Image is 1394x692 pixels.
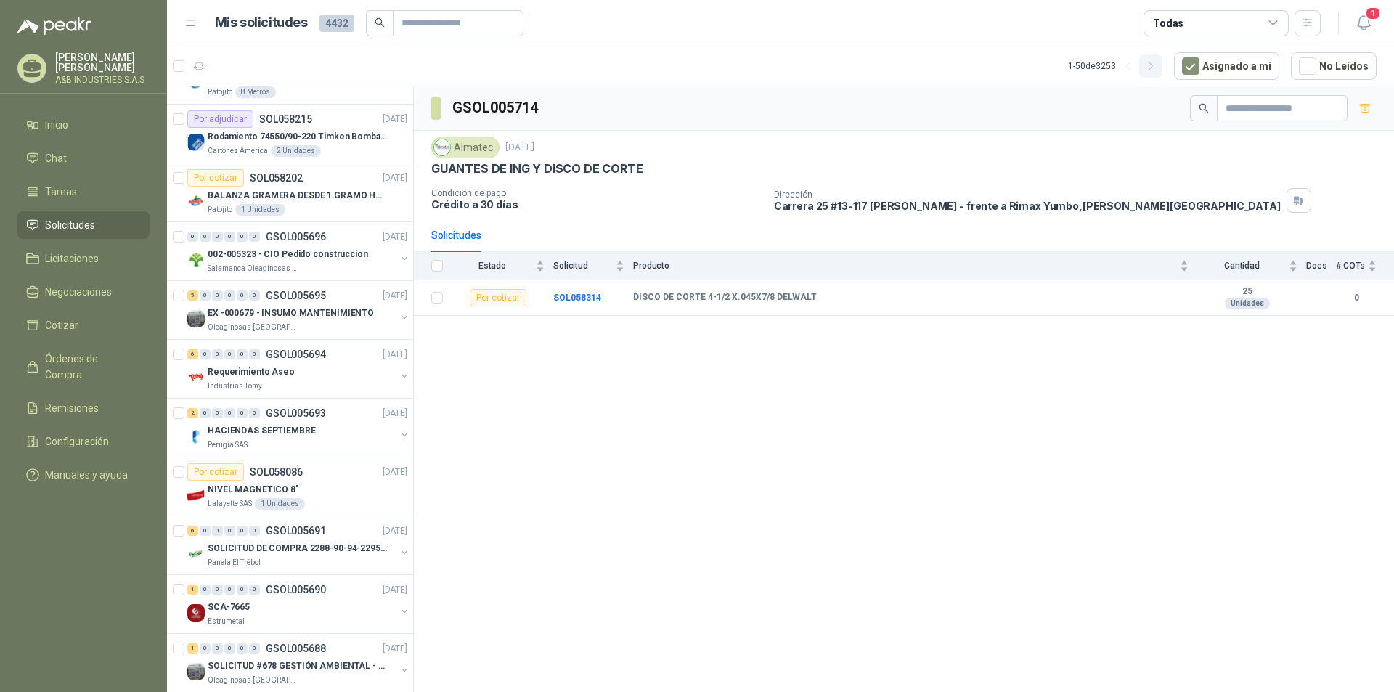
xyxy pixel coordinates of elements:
p: Dirección [774,190,1281,200]
b: 0 [1336,291,1377,305]
th: # COTs [1336,252,1394,280]
p: [PERSON_NAME] [PERSON_NAME] [55,52,150,73]
a: 6 0 0 0 0 0 GSOL005694[DATE] Company LogoRequerimiento AseoIndustrias Tomy [187,346,410,392]
div: 0 [212,408,223,418]
a: Licitaciones [17,245,150,272]
img: Company Logo [187,251,205,269]
div: 6 [187,349,198,359]
div: 0 [237,290,248,301]
p: 002-005323 - CIO Pedido construccion [208,248,368,261]
div: 0 [249,643,260,654]
div: 2 [187,408,198,418]
th: Producto [633,252,1197,280]
div: 1 - 50 de 3253 [1068,54,1162,78]
p: GSOL005691 [266,526,326,536]
th: Docs [1306,252,1336,280]
p: [DATE] [505,141,534,155]
div: 0 [224,585,235,595]
div: 0 [200,349,211,359]
p: HACIENDAS SEPTIEMBRE [208,424,316,438]
img: Company Logo [187,310,205,327]
div: 1 [187,585,198,595]
p: BALANZA GRAMERA DESDE 1 GRAMO HASTA 5 GRAMOS [208,189,388,203]
button: Asignado a mi [1174,52,1279,80]
p: GSOL005694 [266,349,326,359]
a: Por cotizarSOL058086[DATE] Company LogoNIVEL MAGNETICO 8"Lafayette SAS1 Unidades [167,457,413,516]
button: No Leídos [1291,52,1377,80]
span: Remisiones [45,400,99,416]
a: 1 0 0 0 0 0 GSOL005690[DATE] Company LogoSCA-7665Estrumetal [187,581,410,627]
div: 0 [224,232,235,242]
a: Configuración [17,428,150,455]
div: 0 [249,408,260,418]
p: SOLICITUD #678 GESTIÓN AMBIENTAL - TUMACO [208,659,388,673]
a: Chat [17,144,150,172]
div: 2 Unidades [271,145,321,157]
span: Cantidad [1197,261,1286,271]
p: Oleaginosas [GEOGRAPHIC_DATA][PERSON_NAME] [208,322,299,333]
p: Salamanca Oleaginosas SAS [208,263,299,274]
p: GUANTES DE ING Y DISCO DE CORTE [431,161,643,176]
img: Company Logo [187,192,205,210]
p: Crédito a 30 días [431,198,762,211]
p: SOL058215 [259,114,312,124]
div: 5 [187,290,198,301]
a: 6 0 0 0 0 0 GSOL005691[DATE] Company LogoSOLICITUD DE COMPRA 2288-90-94-2295-96-2301-02-04Panela ... [187,522,410,569]
b: SOL058314 [553,293,601,303]
h1: Mis solicitudes [215,12,308,33]
p: Cartones America [208,145,268,157]
p: Industrias Tomy [208,380,262,392]
p: SOLICITUD DE COMPRA 2288-90-94-2295-96-2301-02-04 [208,542,388,555]
span: Manuales y ayuda [45,467,128,483]
p: Lafayette SAS [208,498,252,510]
div: 0 [212,643,223,654]
p: SCA-7665 [208,601,250,614]
img: Company Logo [187,369,205,386]
span: 4432 [319,15,354,32]
p: [DATE] [383,171,407,185]
div: 0 [237,643,248,654]
b: 25 [1197,286,1297,298]
div: Todas [1153,15,1183,31]
div: 0 [237,585,248,595]
p: [DATE] [383,407,407,420]
th: Solicitud [553,252,633,280]
div: 0 [200,643,211,654]
p: Panela El Trébol [208,557,261,569]
p: [DATE] [383,583,407,597]
div: 0 [237,526,248,536]
div: 0 [224,349,235,359]
img: Company Logo [187,134,205,151]
a: Por adjudicarSOL058215[DATE] Company LogoRodamiento 74550/90-220 Timken BombaVG40Cartones America... [167,105,413,163]
div: 0 [249,290,260,301]
p: NIVEL MAGNETICO 8" [208,483,299,497]
span: Estado [452,261,533,271]
div: 0 [237,232,248,242]
div: 0 [237,349,248,359]
th: Estado [452,252,553,280]
span: Órdenes de Compra [45,351,136,383]
div: 0 [249,585,260,595]
p: Patojito [208,86,232,98]
div: 0 [200,408,211,418]
span: search [375,17,385,28]
div: 0 [200,585,211,595]
div: 0 [212,349,223,359]
div: 0 [224,643,235,654]
div: 0 [237,408,248,418]
div: Por adjudicar [187,110,253,128]
div: 0 [200,232,211,242]
p: [DATE] [383,524,407,538]
span: Configuración [45,433,109,449]
b: DISCO DE CORTE 4-1/2 X.045X7/8 DELWALT [633,292,817,304]
a: Tareas [17,178,150,205]
div: 0 [249,349,260,359]
p: GSOL005693 [266,408,326,418]
div: 0 [224,408,235,418]
div: 1 Unidades [235,204,285,216]
div: 0 [212,585,223,595]
a: 1 0 0 0 0 0 GSOL005688[DATE] Company LogoSOLICITUD #678 GESTIÓN AMBIENTAL - TUMACOOleaginosas [GE... [187,640,410,686]
a: 5 0 0 0 0 0 GSOL005695[DATE] Company LogoEX -000679 - INSUMO MANTENIMIENTOOleaginosas [GEOGRAPHIC... [187,287,410,333]
p: Patojito [208,204,232,216]
p: Estrumetal [208,616,245,627]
